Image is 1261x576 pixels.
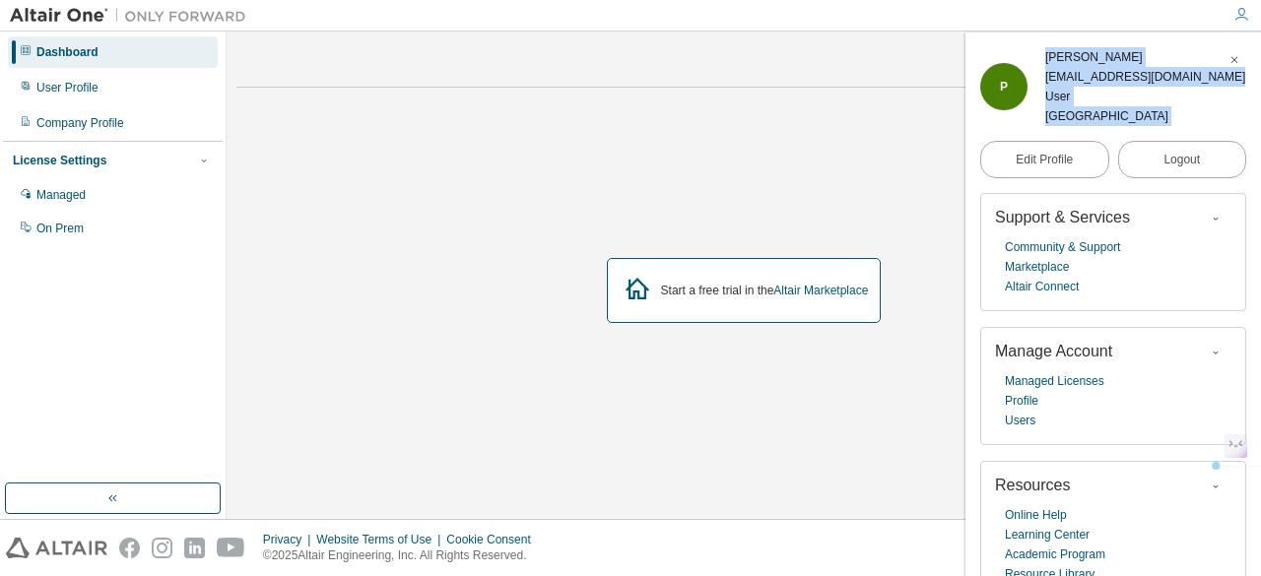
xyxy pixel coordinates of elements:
[13,153,106,168] div: License Settings
[10,6,256,26] img: Altair One
[995,209,1130,225] span: Support & Services
[1005,544,1105,564] a: Academic Program
[1005,237,1120,257] a: Community & Support
[1045,106,1245,126] div: [GEOGRAPHIC_DATA]
[1163,150,1200,169] span: Logout
[980,141,1109,178] a: Edit Profile
[36,221,84,236] div: On Prem
[1005,371,1104,391] a: Managed Licenses
[36,115,124,131] div: Company Profile
[1118,141,1247,178] button: Logout
[6,538,107,558] img: altair_logo.svg
[1000,80,1008,94] span: P
[1045,67,1245,87] div: [EMAIL_ADDRESS][DOMAIN_NAME]
[1045,47,1245,67] div: PREETAM MONDAL
[119,538,140,558] img: facebook.svg
[263,547,543,564] p: © 2025 Altair Engineering, Inc. All Rights Reserved.
[217,538,245,558] img: youtube.svg
[773,284,868,297] a: Altair Marketplace
[661,283,869,298] div: Start a free trial in the
[1005,391,1038,411] a: Profile
[316,532,446,547] div: Website Terms of Use
[1005,257,1069,277] a: Marketplace
[263,532,316,547] div: Privacy
[36,44,99,60] div: Dashboard
[1045,87,1245,106] div: User
[1005,505,1067,525] a: Online Help
[1005,525,1090,544] a: Learning Center
[446,532,542,547] div: Cookie Consent
[995,343,1112,359] span: Manage Account
[995,477,1070,493] span: Resources
[1005,277,1079,296] a: Altair Connect
[1005,411,1035,430] a: Users
[36,187,86,203] div: Managed
[36,80,99,96] div: User Profile
[1016,152,1073,167] span: Edit Profile
[184,538,205,558] img: linkedin.svg
[152,538,172,558] img: instagram.svg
